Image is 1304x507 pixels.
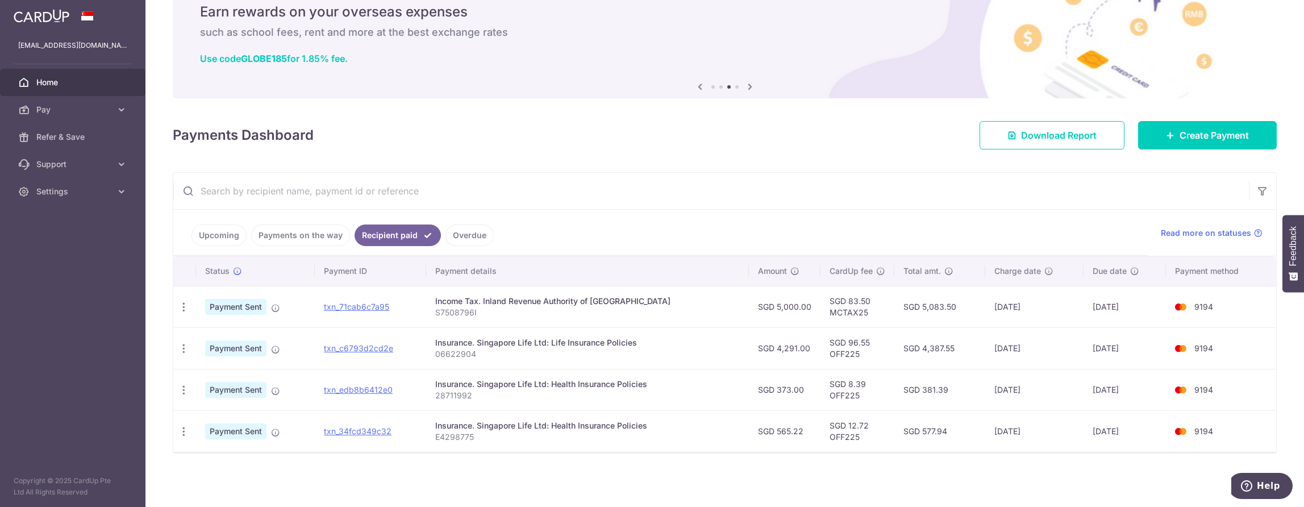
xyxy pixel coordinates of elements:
td: [DATE] [985,327,1084,369]
a: Create Payment [1138,121,1277,149]
h6: such as school fees, rent and more at the best exchange rates [200,26,1249,39]
span: Home [36,77,111,88]
td: SGD 577.94 [894,410,985,452]
span: Download Report [1021,128,1097,142]
div: Insurance. Singapore Life Ltd: Health Insurance Policies [435,420,740,431]
a: txn_34fcd349c32 [324,426,391,436]
p: [EMAIL_ADDRESS][DOMAIN_NAME] [18,40,127,51]
span: Total amt. [903,265,941,277]
img: Bank Card [1169,300,1192,314]
td: [DATE] [985,410,1084,452]
td: SGD 5,083.50 [894,286,985,327]
span: Settings [36,186,111,197]
h5: Earn rewards on your overseas expenses [200,3,1249,21]
input: Search by recipient name, payment id or reference [173,173,1249,209]
span: Amount [758,265,787,277]
div: Income Tax. Inland Revenue Authority of [GEOGRAPHIC_DATA] [435,296,740,307]
img: CardUp [14,9,69,23]
img: Bank Card [1169,425,1192,438]
span: Payment Sent [205,340,266,356]
td: SGD 4,291.00 [749,327,820,369]
h4: Payments Dashboard [173,125,314,146]
a: Overdue [445,225,494,246]
span: 9194 [1194,426,1213,436]
td: SGD 565.22 [749,410,820,452]
p: E4298775 [435,431,740,443]
span: Support [36,159,111,170]
td: [DATE] [1084,369,1166,410]
td: [DATE] [1084,327,1166,369]
th: Payment method [1166,256,1276,286]
th: Payment details [426,256,749,286]
a: Read more on statuses [1161,227,1263,239]
a: txn_edb8b6412e0 [324,385,393,394]
td: SGD 4,387.55 [894,327,985,369]
img: Bank Card [1169,342,1192,355]
td: [DATE] [1084,286,1166,327]
img: Bank Card [1169,383,1192,397]
button: Feedback - Show survey [1282,215,1304,292]
td: SGD 8.39 OFF225 [820,369,894,410]
td: SGD 373.00 [749,369,820,410]
span: CardUp fee [830,265,873,277]
span: Due date [1093,265,1127,277]
a: Download Report [980,121,1124,149]
td: [DATE] [1084,410,1166,452]
span: Feedback [1288,226,1298,266]
td: SGD 96.55 OFF225 [820,327,894,369]
th: Payment ID [315,256,426,286]
span: Payment Sent [205,299,266,315]
div: Insurance. Singapore Life Ltd: Health Insurance Policies [435,379,740,390]
span: Read more on statuses [1161,227,1251,239]
span: Create Payment [1180,128,1249,142]
p: S7508796I [435,307,740,318]
span: 9194 [1194,343,1213,353]
a: Payments on the way [251,225,350,246]
span: 9194 [1194,385,1213,394]
a: txn_c6793d2cd2e [324,343,393,353]
span: 9194 [1194,302,1213,311]
span: Payment Sent [205,382,266,398]
a: Upcoming [191,225,247,246]
a: Use codeGLOBE185for 1.85% fee. [200,53,348,64]
td: [DATE] [985,286,1084,327]
td: SGD 381.39 [894,369,985,410]
a: Recipient paid [355,225,441,246]
p: 28711992 [435,390,740,401]
span: Payment Sent [205,423,266,439]
span: Pay [36,104,111,115]
iframe: Opens a widget where you can find more information [1231,473,1293,501]
td: SGD 83.50 MCTAX25 [820,286,894,327]
a: txn_71cab6c7a95 [324,302,389,311]
td: [DATE] [985,369,1084,410]
div: Insurance. Singapore Life Ltd: Life Insurance Policies [435,337,740,348]
p: 06622904 [435,348,740,360]
td: SGD 5,000.00 [749,286,820,327]
span: Status [205,265,230,277]
b: GLOBE185 [241,53,287,64]
td: SGD 12.72 OFF225 [820,410,894,452]
span: Refer & Save [36,131,111,143]
span: Charge date [994,265,1041,277]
